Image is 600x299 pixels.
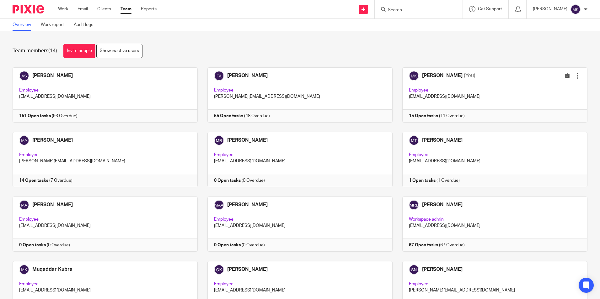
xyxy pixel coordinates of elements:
[97,6,111,12] a: Clients
[96,44,142,58] a: Show inactive users
[63,44,95,58] a: Invite people
[48,48,57,53] span: (14)
[13,48,57,54] h1: Team members
[478,7,502,11] span: Get Support
[571,4,581,14] img: svg%3E
[78,6,88,12] a: Email
[13,19,36,31] a: Overview
[58,6,68,12] a: Work
[41,19,69,31] a: Work report
[121,6,131,12] a: Team
[74,19,98,31] a: Audit logs
[387,8,444,13] input: Search
[141,6,157,12] a: Reports
[533,6,567,12] p: [PERSON_NAME]
[13,5,44,13] img: Pixie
